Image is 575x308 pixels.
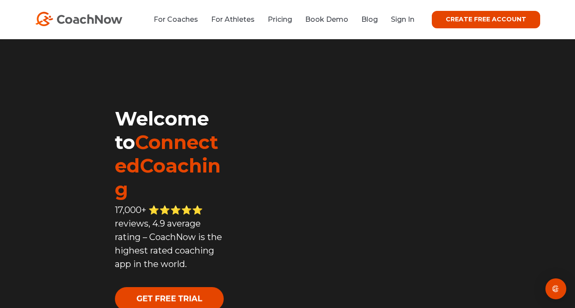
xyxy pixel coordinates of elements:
a: For Coaches [154,15,198,24]
img: CoachNow Logo [35,12,122,26]
div: Open Intercom Messenger [545,278,566,299]
a: For Athletes [211,15,255,24]
a: Sign In [391,15,414,24]
a: CREATE FREE ACCOUNT [432,11,540,28]
h1: Welcome to [115,107,225,201]
span: ConnectedCoaching [115,130,221,201]
a: Pricing [268,15,292,24]
a: Book Demo [305,15,348,24]
a: Blog [361,15,378,24]
span: 17,000+ ⭐️⭐️⭐️⭐️⭐️ reviews, 4.9 average rating – CoachNow is the highest rated coaching app in th... [115,205,222,269]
